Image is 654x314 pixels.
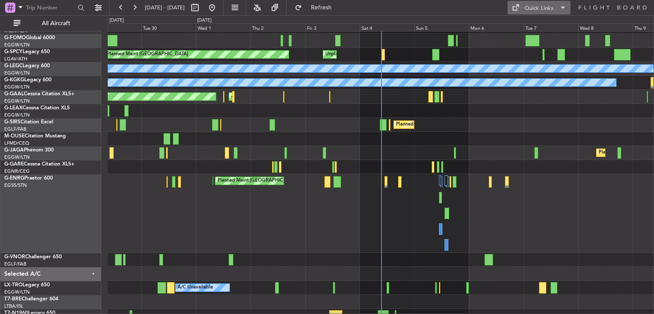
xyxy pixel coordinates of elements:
a: T7-BREChallenger 604 [4,297,58,302]
span: All Aircraft [22,20,90,26]
a: G-GARECessna Citation XLS+ [4,162,75,167]
a: LGAV/ATH [4,56,27,62]
a: G-ENRGPraetor 600 [4,176,53,181]
a: G-LEAXCessna Citation XLS [4,106,70,111]
div: Tue 30 [141,23,196,31]
span: G-KGKG [4,77,24,83]
div: Fri 3 [305,23,360,31]
div: A/C Unavailable [178,281,213,294]
div: Planned Maint [GEOGRAPHIC_DATA] [107,48,188,61]
div: AOG Maint Dusseldorf [231,90,281,103]
a: EGLF/FAB [4,126,26,132]
a: EGGW/LTN [4,84,30,90]
a: G-FOMOGlobal 6000 [4,35,55,40]
a: G-JAGAPhenom 300 [4,148,54,153]
button: All Aircraft [9,17,92,30]
span: G-FOMO [4,35,26,40]
a: G-SIRSCitation Excel [4,120,53,125]
div: Wed 1 [196,23,250,31]
div: Mon 29 [87,23,141,31]
a: G-GAALCessna Citation XLS+ [4,91,75,97]
a: EGLF/FAB [4,261,26,267]
a: EGGW/LTN [4,289,30,295]
span: Refresh [304,5,339,11]
span: G-GARE [4,162,24,167]
span: LX-TRO [4,283,23,288]
div: Planned Maint [GEOGRAPHIC_DATA] ([GEOGRAPHIC_DATA]) [396,118,530,131]
span: G-SIRS [4,120,20,125]
span: G-GAAL [4,91,24,97]
button: Quick Links [508,1,571,14]
a: G-VNORChallenger 650 [4,254,62,260]
a: G-KGKGLegacy 600 [4,77,52,83]
div: [DATE] [197,17,212,24]
a: M-OUSECitation Mustang [4,134,66,139]
span: G-ENRG [4,176,24,181]
div: Unplanned Maint [GEOGRAPHIC_DATA] [325,48,413,61]
button: Refresh [291,1,342,14]
a: EGGW/LTN [4,42,30,48]
a: EGGW/LTN [4,70,30,76]
div: Tue 7 [524,23,578,31]
span: G-LEAX [4,106,23,111]
a: LX-TROLegacy 650 [4,283,50,288]
div: Quick Links [525,4,554,13]
div: Sun 5 [414,23,469,31]
div: Thu 2 [250,23,305,31]
a: EGGW/LTN [4,98,30,104]
div: Sat 4 [360,23,414,31]
a: EGGW/LTN [4,154,30,160]
div: Mon 6 [469,23,523,31]
a: EGGW/LTN [4,112,30,118]
span: G-JAGA [4,148,24,153]
span: G-LEGC [4,63,23,69]
span: M-OUSE [4,134,25,139]
a: G-LEGCLegacy 600 [4,63,50,69]
a: EGNR/CEG [4,168,30,174]
a: LTBA/ISL [4,303,23,309]
div: Wed 8 [578,23,633,31]
span: G-SPCY [4,49,23,54]
a: EGSS/STN [4,182,27,188]
a: LFMD/CEQ [4,140,29,146]
span: T7-BRE [4,297,22,302]
div: [DATE] [109,17,124,24]
span: G-VNOR [4,254,25,260]
input: Trip Number [26,1,75,14]
div: Planned Maint [GEOGRAPHIC_DATA] ([GEOGRAPHIC_DATA]) [218,174,352,187]
a: G-SPCYLegacy 650 [4,49,50,54]
span: [DATE] - [DATE] [145,4,185,11]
